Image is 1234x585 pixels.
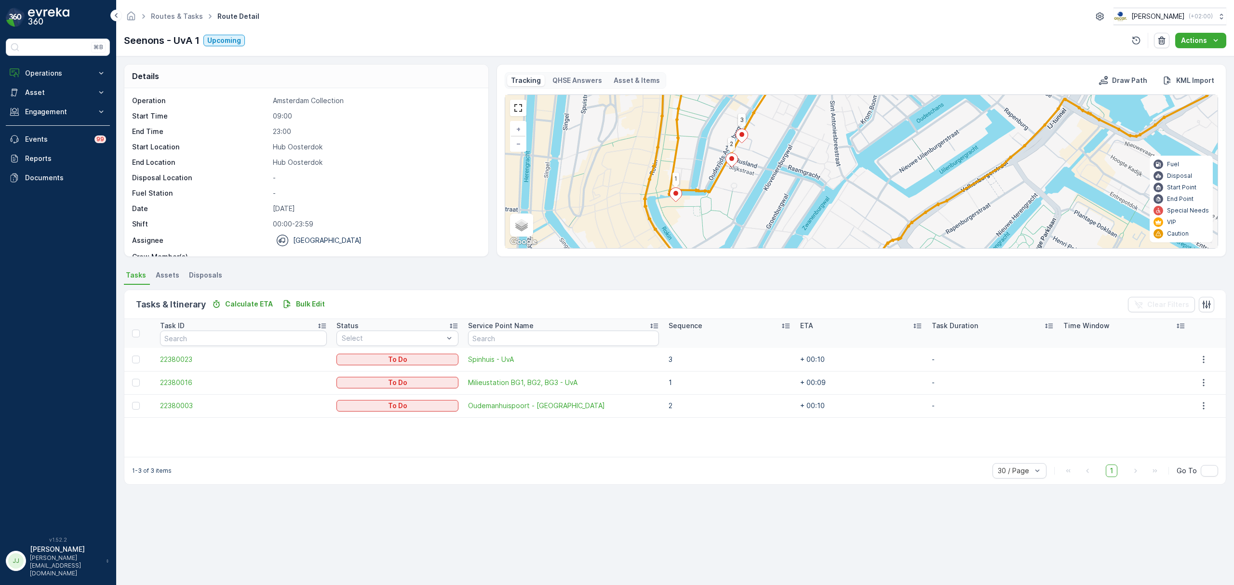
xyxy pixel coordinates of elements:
[156,270,179,280] span: Assets
[160,331,327,346] input: Search
[132,173,269,183] p: Disposal Location
[669,321,702,331] p: Sequence
[132,127,269,136] p: End Time
[273,158,478,167] p: Hub Oosterdok
[511,136,525,151] a: Zoom Out
[511,122,525,136] a: Zoom In
[25,134,89,144] p: Events
[25,173,106,183] p: Documents
[293,236,362,245] p: [GEOGRAPHIC_DATA]
[1063,321,1110,331] p: Time Window
[28,8,69,27] img: logo_dark-DEwI_e13.png
[508,236,539,248] a: Open this area in Google Maps (opens a new window)
[1167,230,1189,238] p: Caution
[6,8,25,27] img: logo
[160,378,327,387] a: 22380016
[160,321,185,331] p: Task ID
[132,467,172,475] p: 1-3 of 3 items
[1113,8,1226,25] button: [PERSON_NAME](+02:00)
[342,333,443,343] p: Select
[94,43,103,51] p: ⌘B
[124,33,200,48] p: Seenons - UvA 1
[1167,184,1196,191] p: Start Point
[1167,207,1209,214] p: Special Needs
[207,36,241,45] p: Upcoming
[132,142,269,152] p: Start Location
[552,76,602,85] p: QHSE Answers
[388,355,407,364] p: To Do
[6,102,110,121] button: Engagement
[468,401,658,411] span: Oudemanhuispoort - [GEOGRAPHIC_DATA]
[132,356,140,363] div: Toggle Row Selected
[511,76,541,85] p: Tracking
[1177,466,1197,476] span: Go To
[160,355,327,364] a: 22380023
[132,219,269,229] p: Shift
[208,298,277,310] button: Calculate ETA
[6,130,110,149] a: Events99
[132,402,140,410] div: Toggle Row Selected
[927,348,1059,371] td: -
[468,401,658,411] a: Oudemanhuispoort - UvA
[6,83,110,102] button: Asset
[6,149,110,168] a: Reports
[1167,195,1194,203] p: End Point
[6,537,110,543] span: v 1.52.2
[508,236,539,248] img: Google
[132,70,159,82] p: Details
[6,545,110,577] button: JJ[PERSON_NAME][PERSON_NAME][EMAIL_ADDRESS][DOMAIN_NAME]
[203,35,245,46] button: Upcoming
[25,68,91,78] p: Operations
[669,355,791,364] p: 3
[151,12,203,20] a: Routes & Tasks
[1095,75,1151,86] button: Draw Path
[273,204,478,213] p: [DATE]
[1167,160,1179,168] p: Fuel
[96,135,104,143] p: 99
[279,298,329,310] button: Bulk Edit
[273,127,478,136] p: 23:00
[132,252,269,262] p: Crew Member(s)
[296,299,325,309] p: Bulk Edit
[273,111,478,121] p: 09:00
[1106,465,1117,477] span: 1
[25,154,106,163] p: Reports
[132,96,269,106] p: Operation
[160,401,327,411] span: 22380003
[132,188,269,198] p: Fuel Station
[215,12,261,21] span: Route Detail
[932,321,978,331] p: Task Duration
[273,96,478,106] p: Amsterdam Collection
[1175,33,1226,48] button: Actions
[800,321,813,331] p: ETA
[614,76,660,85] p: Asset & Items
[1181,36,1207,45] p: Actions
[132,158,269,167] p: End Location
[1167,218,1176,226] p: VIP
[669,401,791,411] p: 2
[468,355,658,364] a: Spinhuis - UvA
[136,298,206,311] p: Tasks & Itinerary
[6,64,110,83] button: Operations
[795,371,927,394] td: + 00:09
[516,139,521,147] span: −
[1167,172,1192,180] p: Disposal
[132,204,269,213] p: Date
[132,379,140,386] div: Toggle Row Selected
[1113,11,1127,22] img: basis-logo_rgb2x.png
[6,168,110,187] a: Documents
[795,394,927,417] td: + 00:10
[126,270,146,280] span: Tasks
[273,219,478,229] p: 00:00-23:59
[30,554,101,577] p: [PERSON_NAME][EMAIL_ADDRESS][DOMAIN_NAME]
[8,553,24,569] div: JJ
[1112,76,1147,85] p: Draw Path
[273,252,478,262] p: -
[132,111,269,121] p: Start Time
[468,321,534,331] p: Service Point Name
[273,188,478,198] p: -
[189,270,222,280] span: Disposals
[669,378,791,387] p: 1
